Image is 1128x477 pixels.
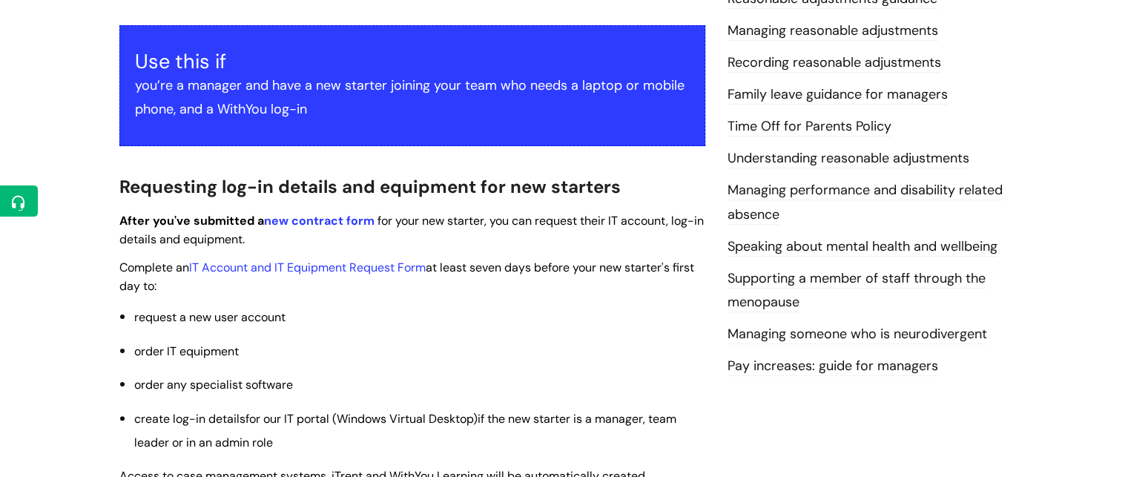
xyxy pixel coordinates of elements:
[134,309,286,325] span: request a new user account
[728,53,941,73] a: Recording reasonable adjustments
[728,117,891,136] a: Time Off for Parents Policy
[134,377,293,392] span: order any specialist software
[728,181,1003,224] a: Managing performance and disability related absence
[189,260,426,275] a: IT Account and IT Equipment Request Form
[728,357,938,376] a: Pay increases: guide for managers
[728,269,986,312] a: Supporting a member of staff through the menopause
[728,237,997,257] a: Speaking about mental health and wellbeing
[728,325,987,344] a: Managing someone who is neurodivergent
[119,213,377,228] strong: After you've submitted a
[245,411,478,427] span: for our IT portal (Windows Virtual Desktop)
[135,50,690,73] h3: Use this if
[728,22,938,41] a: Managing reasonable adjustments
[134,343,239,359] span: order IT equipment
[264,213,375,228] a: new contract form
[119,260,694,294] span: Complete an at least seven days before your new starter's first day to:
[134,411,676,450] span: create log-in details if the new starter is a manager, team leader or in an admin role
[119,213,704,247] span: for your new starter, you can request their IT account, log-in details and equipment.
[728,149,969,168] a: Understanding reasonable adjustments
[119,175,621,198] span: Requesting log-in details and equipment for new starters
[135,73,690,122] p: you’re a manager and have a new starter joining your team who needs a laptop or mobile phone, and...
[728,85,948,105] a: Family leave guidance for managers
